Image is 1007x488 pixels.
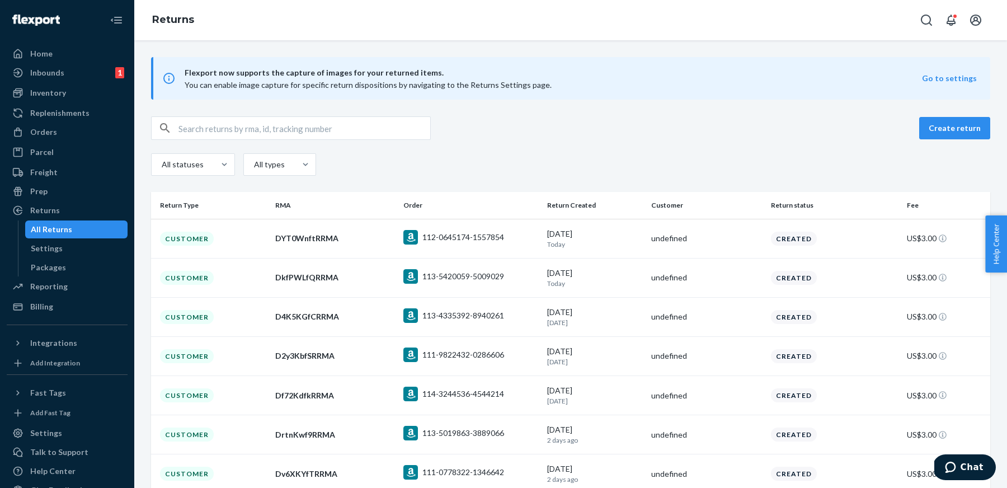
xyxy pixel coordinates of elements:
p: Today [547,279,642,288]
div: 114-3244536-4544214 [422,388,504,400]
div: undefined [651,429,762,440]
div: [DATE] [547,463,642,484]
div: 112-0645174-1557854 [422,232,504,243]
a: Packages [25,259,128,276]
td: US$3.00 [902,258,990,297]
p: 2 days ago [547,435,642,445]
div: [DATE] [547,307,642,327]
ol: breadcrumbs [143,4,203,36]
a: Billing [7,298,128,316]
img: Flexport logo [12,15,60,26]
div: Created [771,271,817,285]
div: 1 [115,67,124,78]
td: US$3.00 [902,219,990,258]
a: Settings [7,424,128,442]
a: Returns [7,201,128,219]
div: [DATE] [547,385,642,406]
div: Reporting [30,281,68,292]
a: Inventory [7,84,128,102]
div: undefined [651,390,762,401]
input: Search returns by rma, id, tracking number [178,117,430,139]
button: Open account menu [964,9,987,31]
div: Packages [31,262,66,273]
div: Add Integration [30,358,80,368]
div: Fast Tags [30,387,66,398]
div: Dv6XKYfTRRMA [275,468,394,480]
div: DrtnKwf9RRMA [275,429,394,440]
button: Help Center [985,215,1007,273]
p: Today [547,240,642,249]
button: Create return [919,117,990,139]
th: Return Type [151,192,271,219]
td: US$3.00 [902,336,990,376]
div: Orders [30,126,57,138]
div: Settings [30,428,62,439]
span: Flexport now supports the capture of images for your returned items. [185,66,922,79]
div: undefined [651,468,762,480]
div: D4K5KGfCRRMA [275,311,394,322]
div: Customer [160,349,214,363]
div: Df72KdfkRRMA [275,390,394,401]
button: Integrations [7,334,128,352]
a: Returns [152,13,194,26]
div: Customer [160,232,214,246]
div: Created [771,428,817,442]
button: Open Search Box [915,9,938,31]
div: 111-0778322-1346642 [422,467,504,478]
button: Open notifications [940,9,962,31]
div: [DATE] [547,228,642,249]
p: [DATE] [547,318,642,327]
span: You can enable image capture for specific return dispositions by navigating to the Returns Settin... [185,80,552,90]
button: Talk to Support [7,443,128,461]
td: US$3.00 [902,376,990,415]
div: Created [771,388,817,402]
a: Reporting [7,278,128,295]
div: Inbounds [30,67,64,78]
div: undefined [651,350,762,362]
a: Inbounds1 [7,64,128,82]
div: [DATE] [547,346,642,367]
p: [DATE] [547,357,642,367]
div: Freight [30,167,58,178]
a: Add Integration [7,356,128,370]
div: Created [771,467,817,481]
p: [DATE] [547,396,642,406]
a: Add Fast Tag [7,406,128,420]
th: RMA [271,192,399,219]
th: Return Created [543,192,647,219]
th: Customer [647,192,766,219]
iframe: Opens a widget where you can chat to one of our agents [934,454,996,482]
div: undefined [651,272,762,283]
div: D2y3KbfSRRMA [275,350,394,362]
div: DkfPWLfQRRMA [275,272,394,283]
div: Customer [160,310,214,324]
div: Customer [160,388,214,402]
a: Settings [25,240,128,257]
th: Fee [902,192,990,219]
div: All Returns [31,224,72,235]
a: Freight [7,163,128,181]
div: DYT0WnftRRMA [275,233,394,244]
div: Customer [160,467,214,481]
div: Customer [160,428,214,442]
div: 113-4335392-8940261 [422,310,504,321]
div: Inventory [30,87,66,98]
div: 113-5019863-3889066 [422,428,504,439]
p: 2 days ago [547,475,642,484]
button: Go to settings [922,73,977,84]
td: US$3.00 [902,297,990,336]
div: undefined [651,311,762,322]
div: Returns [30,205,60,216]
div: 111-9822432-0286606 [422,349,504,360]
div: [DATE] [547,268,642,288]
div: Add Fast Tag [30,408,70,417]
div: Talk to Support [30,447,88,458]
div: Integrations [30,337,77,349]
th: Order [399,192,543,219]
div: [DATE] [547,424,642,445]
a: Prep [7,182,128,200]
div: All statuses [162,159,202,170]
button: Fast Tags [7,384,128,402]
div: Customer [160,271,214,285]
